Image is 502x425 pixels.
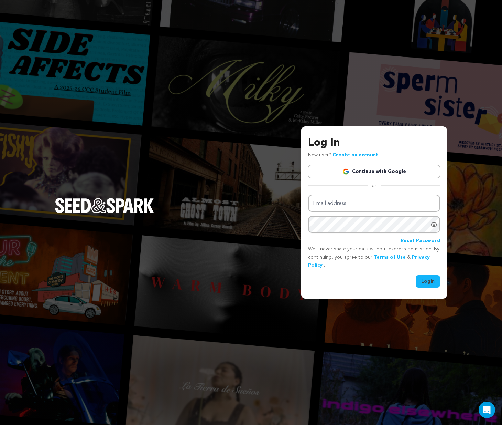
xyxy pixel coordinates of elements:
[342,168,349,175] img: Google logo
[401,237,440,245] a: Reset Password
[332,153,378,157] a: Create an account
[308,245,440,270] p: We’ll never share your data without express permission. By continuing, you agree to our & .
[374,255,406,260] a: Terms of Use
[430,221,437,228] a: Show password as plain text. Warning: this will display your password on the screen.
[368,182,381,189] span: or
[308,165,440,178] a: Continue with Google
[55,198,154,227] a: Seed&Spark Homepage
[308,135,440,151] h3: Log In
[479,402,495,418] div: Open Intercom Messenger
[55,198,154,213] img: Seed&Spark Logo
[308,151,378,159] p: New user?
[308,195,440,212] input: Email address
[416,275,440,288] button: Login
